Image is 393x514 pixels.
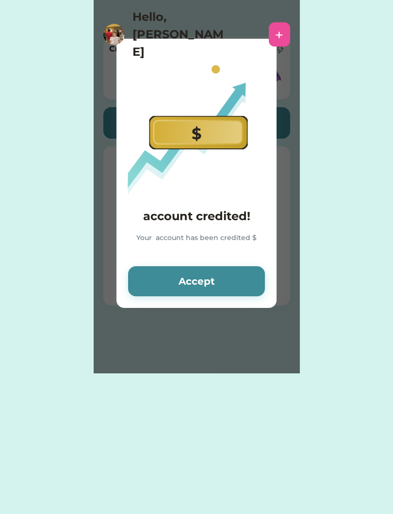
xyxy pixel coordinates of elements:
[103,24,125,45] img: https%3A%2F%2F1dfc823d71cc564f25c7cc035732a2d8.cdn.bubble.io%2Ff1753757325227x290267607198460700%...
[128,266,265,296] button: Accept
[132,8,229,61] h4: Hello, [PERSON_NAME]
[192,122,201,145] div: $
[128,208,265,225] h4: account credited!
[128,233,265,255] div: Your account has been credited $
[275,27,283,42] div: +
